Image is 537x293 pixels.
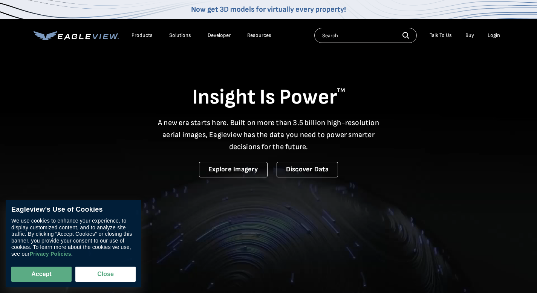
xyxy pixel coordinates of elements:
a: Buy [465,32,474,39]
input: Search [314,28,417,43]
button: Accept [11,267,72,282]
a: Discover Data [277,162,338,177]
a: Developer [208,32,231,39]
div: Resources [247,32,271,39]
sup: TM [337,87,345,94]
div: Login [488,32,500,39]
a: Now get 3D models for virtually every property! [191,5,346,14]
div: Talk To Us [430,32,452,39]
a: Privacy Policies [29,251,71,257]
div: Products [132,32,153,39]
p: A new era starts here. Built on more than 3.5 billion high-resolution aerial images, Eagleview ha... [153,117,384,153]
div: We use cookies to enhance your experience, to display customized content, and to analyze site tra... [11,218,136,257]
a: Explore Imagery [199,162,268,177]
div: Solutions [169,32,191,39]
h1: Insight Is Power [34,84,504,111]
div: Eagleview’s Use of Cookies [11,206,136,214]
button: Close [75,267,136,282]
